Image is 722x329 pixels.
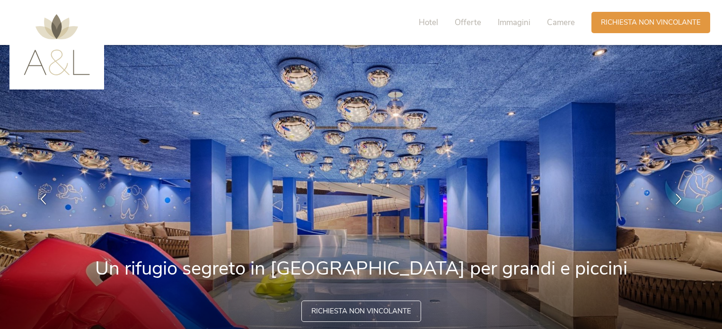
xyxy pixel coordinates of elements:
span: Immagini [498,17,530,28]
span: Hotel [419,17,438,28]
img: AMONTI & LUNARIS Wellnessresort [24,14,90,75]
span: Richiesta non vincolante [601,18,701,27]
span: Camere [547,17,575,28]
span: Richiesta non vincolante [311,306,411,316]
span: Offerte [455,17,481,28]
